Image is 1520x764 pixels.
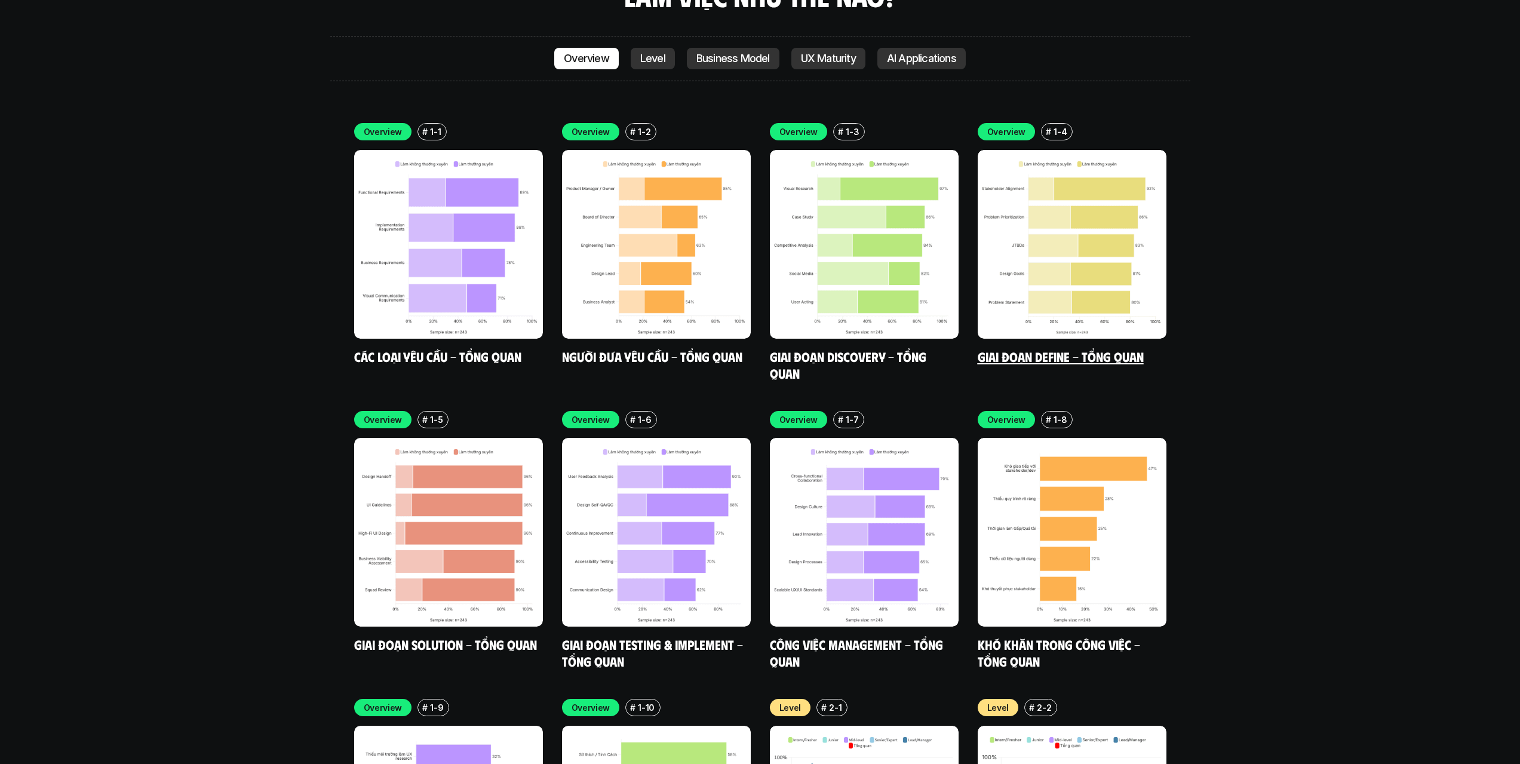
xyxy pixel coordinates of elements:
p: UX Maturity [801,53,856,65]
p: Level [640,53,665,65]
a: Khó khăn trong công việc - Tổng quan [978,636,1143,669]
p: Overview [779,413,818,426]
p: Overview [572,125,610,138]
a: Level [631,48,675,69]
a: UX Maturity [791,48,865,69]
h6: # [630,127,635,136]
p: Overview [564,53,609,65]
p: Overview [779,125,818,138]
a: Overview [554,48,619,69]
a: Giai đoạn Define - Tổng quan [978,348,1144,364]
a: Công việc Management - Tổng quan [770,636,946,669]
p: Overview [987,413,1026,426]
a: Business Model [687,48,779,69]
h6: # [1046,127,1051,136]
a: Giai đoạn Solution - Tổng quan [354,636,537,652]
a: Người đưa yêu cầu - Tổng quan [562,348,742,364]
p: AI Applications [887,53,956,65]
h6: # [1046,415,1051,424]
h6: # [630,703,635,712]
p: Business Model [696,53,770,65]
p: 1-1 [430,125,441,138]
p: 1-9 [430,701,443,714]
p: Overview [572,413,610,426]
p: Level [779,701,802,714]
h6: # [1029,703,1034,712]
p: Overview [364,701,403,714]
h6: # [630,415,635,424]
p: 2-2 [1037,701,1051,714]
p: 1-8 [1054,413,1067,426]
p: Overview [364,125,403,138]
p: 1-7 [846,413,858,426]
h6: # [838,415,843,424]
p: 1-10 [638,701,655,714]
a: Các loại yêu cầu - Tổng quan [354,348,521,364]
h6: # [838,127,843,136]
p: Level [987,701,1009,714]
h6: # [422,127,428,136]
p: 1-5 [430,413,443,426]
p: Overview [364,413,403,426]
a: AI Applications [877,48,966,69]
a: Giai đoạn Discovery - Tổng quan [770,348,929,381]
p: 1-6 [638,413,651,426]
p: 1-4 [1054,125,1067,138]
p: 1-3 [846,125,859,138]
p: Overview [987,125,1026,138]
h6: # [821,703,827,712]
a: Giai đoạn Testing & Implement - Tổng quan [562,636,746,669]
h6: # [422,703,428,712]
p: Overview [572,701,610,714]
p: 2-1 [829,701,842,714]
h6: # [422,415,428,424]
p: 1-2 [638,125,650,138]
